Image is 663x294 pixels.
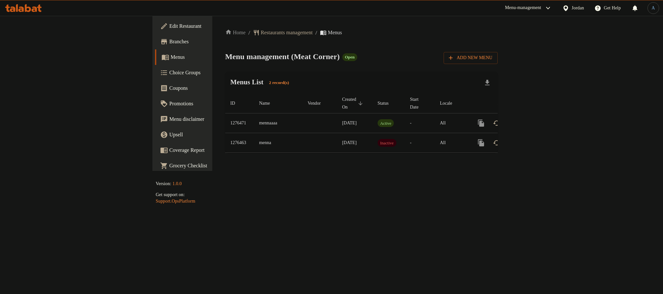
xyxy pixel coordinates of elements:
a: Edit Restaurant [155,18,263,34]
button: more [473,115,489,131]
div: Jordan [572,5,584,12]
span: Get support on: [156,192,184,197]
span: Vendor [308,100,329,107]
a: Menus [155,49,263,65]
nav: breadcrumb [225,29,498,37]
div: Menu-management [505,4,541,12]
span: Created On [342,96,365,111]
div: Export file [480,75,495,90]
button: more [473,135,489,151]
span: Coupons [169,84,258,92]
a: Promotions [155,96,263,111]
a: Upsell [155,127,263,142]
span: Coverage Report [169,146,258,154]
span: Status [378,100,397,107]
a: Coverage Report [155,142,263,158]
h2: Menus List [230,77,293,88]
td: - [405,133,435,153]
span: Name [259,100,278,107]
span: Active [378,120,394,127]
span: Promotions [169,100,258,108]
a: Menu disclaimer [155,111,263,127]
a: Choice Groups [155,65,263,80]
td: menna [254,133,303,153]
button: Change Status [489,135,504,151]
span: Upsell [169,131,258,139]
span: Add New Menu [449,54,492,62]
button: Change Status [489,115,504,131]
span: Choice Groups [169,69,258,77]
span: Edit Restaurant [169,22,258,30]
a: Grocery Checklist [155,158,263,173]
span: 2 record(s) [265,80,293,86]
span: Grocery Checklist [169,162,258,170]
table: enhanced table [225,94,541,153]
span: Menu disclaimer [169,115,258,123]
span: Branches [169,38,258,46]
span: Restaurants management [261,29,313,37]
span: Menu management ( Meat Corner ) [225,52,340,61]
span: [DATE] [342,140,357,145]
div: Total records count [265,78,293,88]
div: Open [342,53,357,61]
th: Actions [468,94,541,113]
span: Menus [171,53,258,61]
span: ID [230,100,244,107]
a: Branches [155,34,263,49]
span: A [652,5,655,12]
li: / [315,29,317,37]
td: - [405,113,435,133]
td: mennaaaa [254,113,303,133]
span: Inactive [378,139,396,147]
button: Add New Menu [444,52,497,64]
span: [DATE] [342,121,357,125]
a: Coupons [155,80,263,96]
td: All [435,133,468,153]
span: Start Date [410,96,427,111]
span: 1.0.0 [172,181,182,186]
span: Version: [156,181,171,186]
span: Locale [440,100,460,107]
span: Menus [328,29,342,37]
td: All [435,113,468,133]
span: Open [342,54,357,60]
div: Active [378,119,394,127]
a: Support.OpsPlatform [156,199,195,204]
a: Restaurants management [253,29,313,37]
